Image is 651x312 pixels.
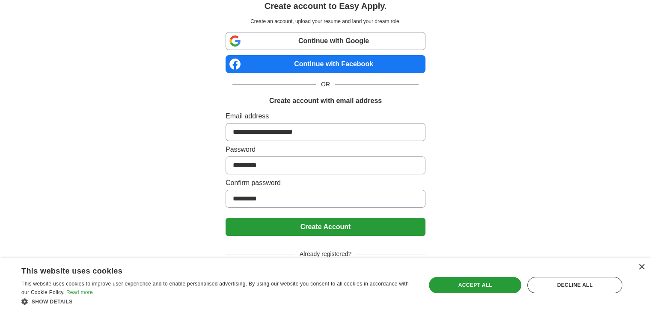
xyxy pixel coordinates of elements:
a: Continue with Facebook [226,55,425,73]
label: Password [226,144,425,155]
span: OR [316,80,335,89]
a: Continue with Google [226,32,425,50]
div: This website uses cookies [21,263,392,276]
label: Email address [226,111,425,121]
div: Decline all [527,277,622,293]
span: Already registered? [294,250,357,259]
div: Close [638,264,645,271]
div: Show details [21,297,414,306]
div: Accept all [429,277,521,293]
span: Show details [32,299,73,305]
button: Create Account [226,218,425,236]
a: Read more, opens a new window [66,289,93,295]
label: Confirm password [226,178,425,188]
p: Create an account, upload your resume and land your dream role. [227,18,424,25]
span: This website uses cookies to improve user experience and to enable personalised advertising. By u... [21,281,409,295]
h1: Create account with email address [269,96,382,106]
